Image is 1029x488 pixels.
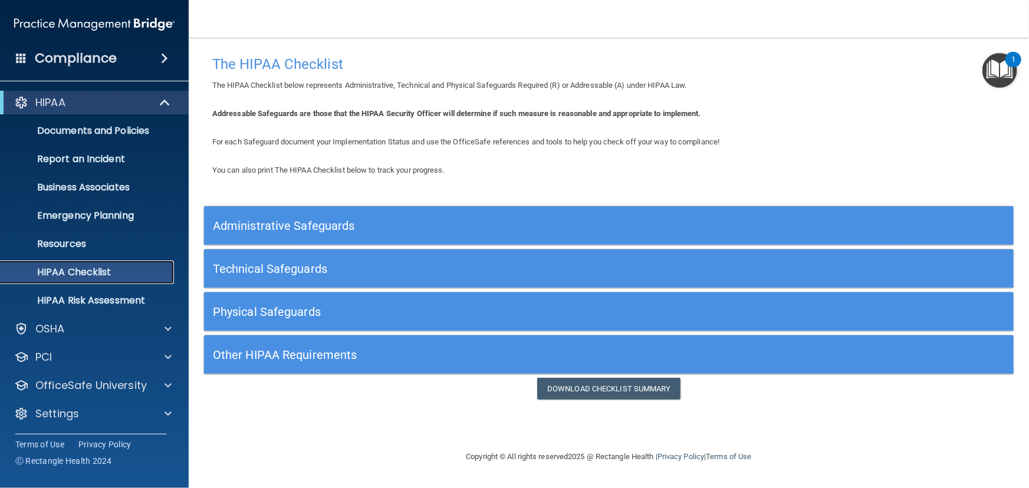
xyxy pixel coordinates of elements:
[8,210,169,222] p: Emergency Planning
[537,378,680,400] a: Download Checklist Summary
[15,455,112,467] span: Ⓒ Rectangle Health 2024
[14,378,172,393] a: OfficeSafe University
[213,305,803,318] h5: Physical Safeguards
[213,219,803,232] h5: Administrative Safeguards
[35,407,79,421] p: Settings
[14,12,175,36] img: PMB logo
[825,404,1015,451] iframe: Drift Widget Chat Controller
[8,182,169,193] p: Business Associates
[212,81,687,90] span: The HIPAA Checklist below represents Administrative, Technical and Physical Safeguards Required (...
[78,438,131,450] a: Privacy Policy
[8,266,169,278] p: HIPAA Checklist
[8,238,169,250] p: Resources
[35,350,52,364] p: PCI
[35,322,65,336] p: OSHA
[394,438,824,476] div: Copyright © All rights reserved 2025 @ Rectangle Health | |
[8,153,169,165] p: Report an Incident
[15,438,64,450] a: Terms of Use
[1011,60,1015,75] div: 1
[212,137,719,146] span: For each Safeguard document your Implementation Status and use the OfficeSafe references and tool...
[14,350,172,364] a: PCI
[35,378,147,393] p: OfficeSafe University
[706,452,751,461] a: Terms of Use
[657,452,704,461] a: Privacy Policy
[8,295,169,306] p: HIPAA Risk Assessment
[8,125,169,137] p: Documents and Policies
[212,57,1005,72] h4: The HIPAA Checklist
[213,262,803,275] h5: Technical Safeguards
[35,95,65,110] p: HIPAA
[982,53,1017,88] button: Open Resource Center, 1 new notification
[14,95,171,110] a: HIPAA
[14,322,172,336] a: OSHA
[212,109,701,118] b: Addressable Safeguards are those that the HIPAA Security Officer will determine if such measure i...
[212,166,445,174] span: You can also print The HIPAA Checklist below to track your progress.
[35,50,117,67] h4: Compliance
[213,348,803,361] h5: Other HIPAA Requirements
[14,407,172,421] a: Settings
